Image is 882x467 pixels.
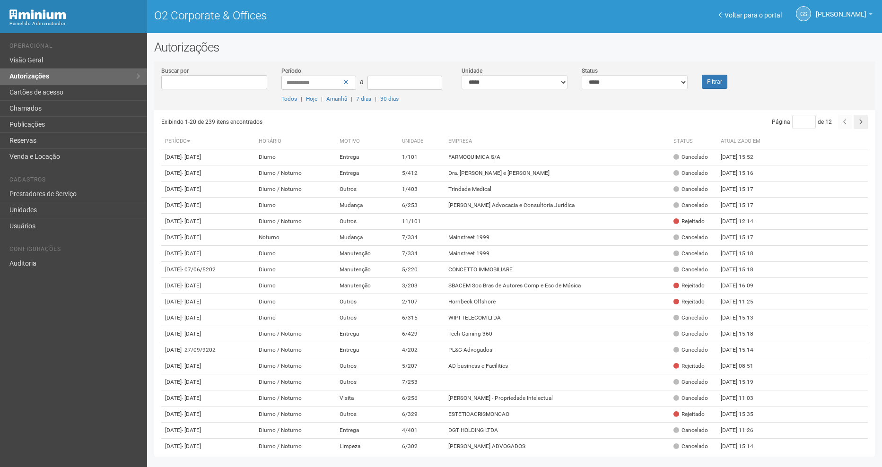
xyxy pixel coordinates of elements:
[255,262,336,278] td: Diurno
[255,278,336,294] td: Diurno
[445,310,670,326] td: WIPI TELECOM LTDA
[182,346,216,353] span: - 27/09/9202
[161,326,255,342] td: [DATE]
[336,326,398,342] td: Entrega
[445,262,670,278] td: CONCETTO IMMOBILIARE
[445,278,670,294] td: SBACEM Soc Bras de Autores Comp e Esc de Música
[182,443,201,450] span: - [DATE]
[375,95,376,102] span: |
[816,12,873,19] a: [PERSON_NAME]
[398,134,445,149] th: Unidade
[161,246,255,262] td: [DATE]
[182,363,201,369] span: - [DATE]
[281,95,297,102] a: Todos
[161,182,255,198] td: [DATE]
[717,310,769,326] td: [DATE] 15:13
[717,134,769,149] th: Atualizado em
[255,294,336,310] td: Diurno
[445,439,670,455] td: [PERSON_NAME] ADVOGADOS
[255,374,336,390] td: Diurno / Noturno
[161,115,515,129] div: Exibindo 1-20 de 239 itens encontrados
[255,134,336,149] th: Horário
[398,214,445,230] td: 11/101
[356,95,371,102] a: 7 dias
[445,134,670,149] th: Empresa
[182,154,201,160] span: - [DATE]
[673,378,708,386] div: Cancelado
[717,246,769,262] td: [DATE] 15:18
[398,390,445,406] td: 6/256
[255,214,336,230] td: Diurno / Noturno
[673,282,705,290] div: Rejeitado
[673,298,705,306] div: Rejeitado
[161,214,255,230] td: [DATE]
[673,201,708,209] div: Cancelado
[161,294,255,310] td: [DATE]
[336,262,398,278] td: Manutenção
[351,95,352,102] span: |
[398,326,445,342] td: 6/429
[673,185,708,193] div: Cancelado
[321,95,323,102] span: |
[336,182,398,198] td: Outros
[182,170,201,176] span: - [DATE]
[336,374,398,390] td: Outros
[255,246,336,262] td: Diurno
[161,423,255,439] td: [DATE]
[336,310,398,326] td: Outros
[673,314,708,322] div: Cancelado
[673,266,708,274] div: Cancelado
[398,230,445,246] td: 7/334
[673,346,708,354] div: Cancelado
[398,165,445,182] td: 5/412
[462,67,482,75] label: Unidade
[255,406,336,423] td: Diurno / Noturno
[717,406,769,423] td: [DATE] 15:35
[255,230,336,246] td: Noturno
[326,95,347,102] a: Amanhã
[673,233,708,242] div: Cancelado
[445,230,670,246] td: Mainstreet 1999
[336,165,398,182] td: Entrega
[161,310,255,326] td: [DATE]
[719,11,782,19] a: Voltar para o portal
[445,326,670,342] td: Tech Gaming 360
[398,294,445,310] td: 2/107
[445,182,670,198] td: Trindade Medical
[255,326,336,342] td: Diurno / Noturno
[161,67,189,75] label: Buscar por
[182,282,201,289] span: - [DATE]
[161,342,255,358] td: [DATE]
[673,426,708,434] div: Cancelado
[670,134,717,149] th: Status
[717,326,769,342] td: [DATE] 15:18
[796,6,811,21] a: GS
[398,246,445,262] td: 7/334
[336,423,398,439] td: Entrega
[398,358,445,374] td: 5/207
[182,330,201,337] span: - [DATE]
[182,411,201,417] span: - [DATE]
[717,165,769,182] td: [DATE] 15:16
[255,182,336,198] td: Diurno / Noturno
[717,262,769,278] td: [DATE] 15:18
[9,9,66,19] img: Minium
[582,67,598,75] label: Status
[161,262,255,278] td: [DATE]
[717,439,769,455] td: [DATE] 15:14
[182,250,201,257] span: - [DATE]
[398,182,445,198] td: 1/403
[281,67,301,75] label: Período
[336,439,398,455] td: Limpeza
[336,294,398,310] td: Outros
[255,423,336,439] td: Diurno / Noturno
[445,165,670,182] td: Dra. [PERSON_NAME] e [PERSON_NAME]
[336,406,398,423] td: Outros
[255,165,336,182] td: Diurno / Noturno
[380,95,399,102] a: 30 dias
[336,246,398,262] td: Manutenção
[673,330,708,338] div: Cancelado
[398,198,445,214] td: 6/253
[717,214,769,230] td: [DATE] 12:14
[336,134,398,149] th: Motivo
